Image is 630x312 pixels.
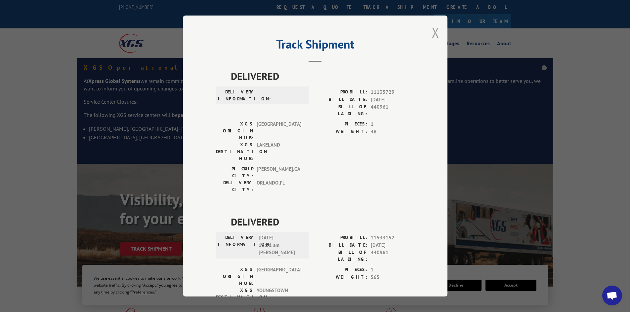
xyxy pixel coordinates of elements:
[371,103,414,117] span: 440961
[371,88,414,96] span: 11135729
[371,96,414,104] span: [DATE]
[315,103,367,117] label: BILL OF LADING:
[259,234,303,257] span: [DATE] 11:51 am [PERSON_NAME]
[218,88,255,102] label: DELIVERY INFORMATION:
[216,165,253,179] label: PICKUP CITY:
[231,214,414,229] span: DELIVERED
[432,24,439,41] button: Close modal
[315,242,367,249] label: BILL DATE:
[216,287,253,308] label: XGS DESTINATION HUB:
[218,234,255,257] label: DELIVERY INFORMATION:
[231,69,414,84] span: DELIVERED
[371,274,414,281] span: 565
[315,274,367,281] label: WEIGHT:
[216,141,253,162] label: XGS DESTINATION HUB:
[371,234,414,242] span: 11533152
[257,179,301,193] span: ORLANDO , FL
[257,266,301,287] span: [GEOGRAPHIC_DATA]
[315,249,367,263] label: BILL OF LADING:
[315,128,367,136] label: WEIGHT:
[216,121,253,141] label: XGS ORIGIN HUB:
[257,121,301,141] span: [GEOGRAPHIC_DATA]
[315,266,367,274] label: PIECES:
[315,234,367,242] label: PROBILL:
[371,249,414,263] span: 440961
[257,141,301,162] span: LAKELAND
[216,266,253,287] label: XGS ORIGIN HUB:
[315,96,367,104] label: BILL DATE:
[315,121,367,128] label: PIECES:
[371,128,414,136] span: 46
[371,242,414,249] span: [DATE]
[216,40,414,52] h2: Track Shipment
[315,88,367,96] label: PROBILL:
[371,121,414,128] span: 1
[257,165,301,179] span: [PERSON_NAME] , GA
[216,179,253,193] label: DELIVERY CITY:
[257,287,301,308] span: YOUNGSTOWN
[602,286,622,305] a: Open chat
[371,266,414,274] span: 1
